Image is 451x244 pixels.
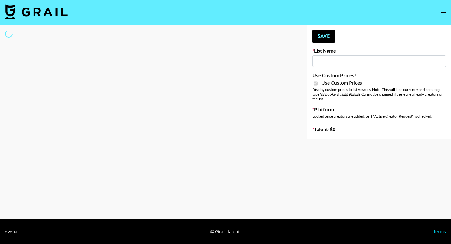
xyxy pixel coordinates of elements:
div: © Grail Talent [210,228,240,235]
label: List Name [312,48,446,54]
div: v [DATE] [5,230,17,234]
em: for bookers using this list [319,92,360,97]
div: Locked once creators are added, or if "Active Creator Request" is checked. [312,114,446,119]
label: Use Custom Prices? [312,72,446,78]
div: Display custom prices to list viewers. Note: This will lock currency and campaign type . Cannot b... [312,87,446,101]
label: Platform [312,106,446,113]
img: Grail Talent [5,4,68,19]
button: Save [312,30,335,43]
a: Terms [433,228,446,234]
label: Talent - $ 0 [312,126,446,132]
span: Use Custom Prices [321,80,362,86]
button: open drawer [437,6,450,19]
